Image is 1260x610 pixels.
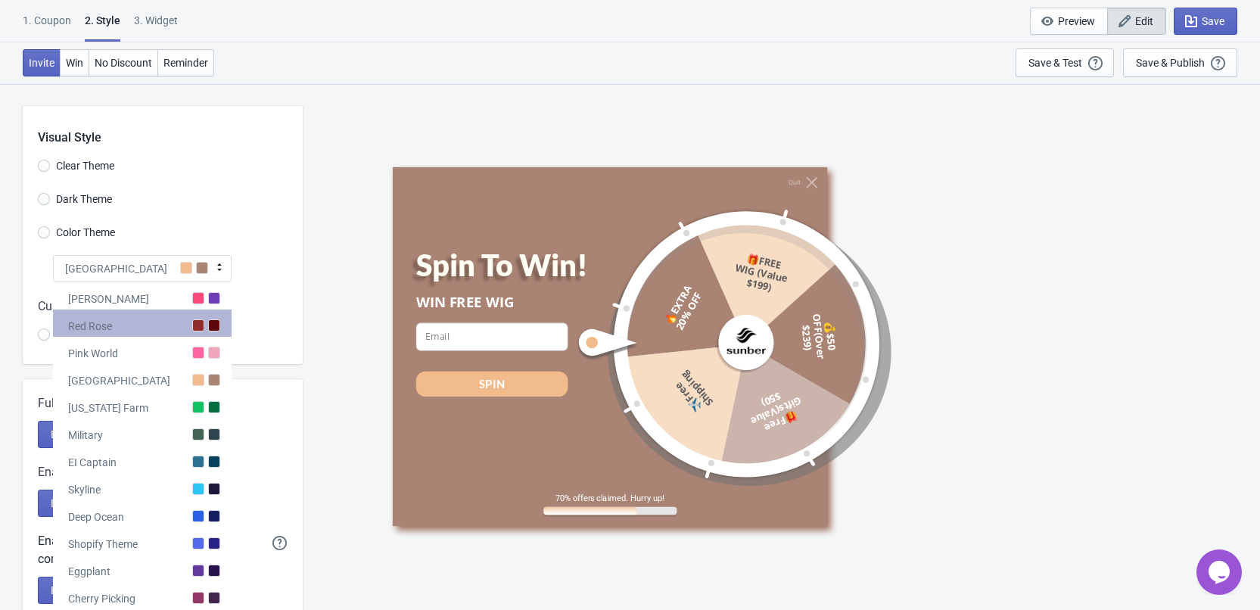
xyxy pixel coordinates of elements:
[38,577,95,604] button: Enable
[68,346,118,361] div: Pink World
[1016,48,1114,77] button: Save & Test
[68,400,148,415] div: [US_STATE] Farm
[415,292,568,311] div: WIN FREE WIG
[1174,8,1237,35] button: Save
[29,57,54,69] span: Invite
[1135,15,1153,27] span: Edit
[415,247,598,282] div: Spin To Win!
[788,179,800,186] div: Quit
[163,57,208,69] span: Reminder
[1202,15,1224,27] span: Save
[68,591,135,606] div: Cherry Picking
[38,532,272,568] div: Enable countdown with high mobile compatibility
[68,564,110,579] div: Eggplant
[68,537,138,552] div: Shopify Theme
[1028,57,1082,69] div: Save & Test
[68,428,103,443] div: Military
[38,106,303,147] div: Visual Style
[56,158,114,173] span: Clear Theme
[38,490,95,517] button: Enable
[1058,15,1095,27] span: Preview
[68,455,117,470] div: EI Captain
[56,191,112,207] span: Dark Theme
[38,421,95,448] button: Enable
[38,297,120,316] span: Custom Theme
[415,322,568,350] input: Email
[134,13,178,39] div: 3. Widget
[68,319,112,334] div: Red Rose
[68,373,170,388] div: [GEOGRAPHIC_DATA]
[68,509,124,524] div: Deep Ocean
[51,428,82,440] span: Enable
[56,225,115,240] span: Color Theme
[60,49,89,76] button: Win
[23,49,61,76] button: Invite
[1196,549,1245,595] iframe: chat widget
[1123,48,1237,77] button: Save & Publish
[85,13,120,42] div: 2 . Style
[1107,8,1166,35] button: Edit
[95,57,152,69] span: No Discount
[1136,57,1205,69] div: Save & Publish
[66,57,83,69] span: Win
[543,493,677,503] div: 70% offers claimed. Hurry up!
[1030,8,1108,35] button: Preview
[68,482,101,497] div: Skyline
[38,394,125,412] span: Full wheel mode
[89,49,158,76] button: No Discount
[23,13,71,39] div: 1. Coupon
[65,261,167,276] span: [GEOGRAPHIC_DATA]
[157,49,214,76] button: Reminder
[51,584,82,596] span: Enable
[38,463,182,481] span: Enable confettis animation
[479,375,504,391] div: SPIN
[51,497,82,509] span: Enable
[68,291,149,307] div: [PERSON_NAME]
